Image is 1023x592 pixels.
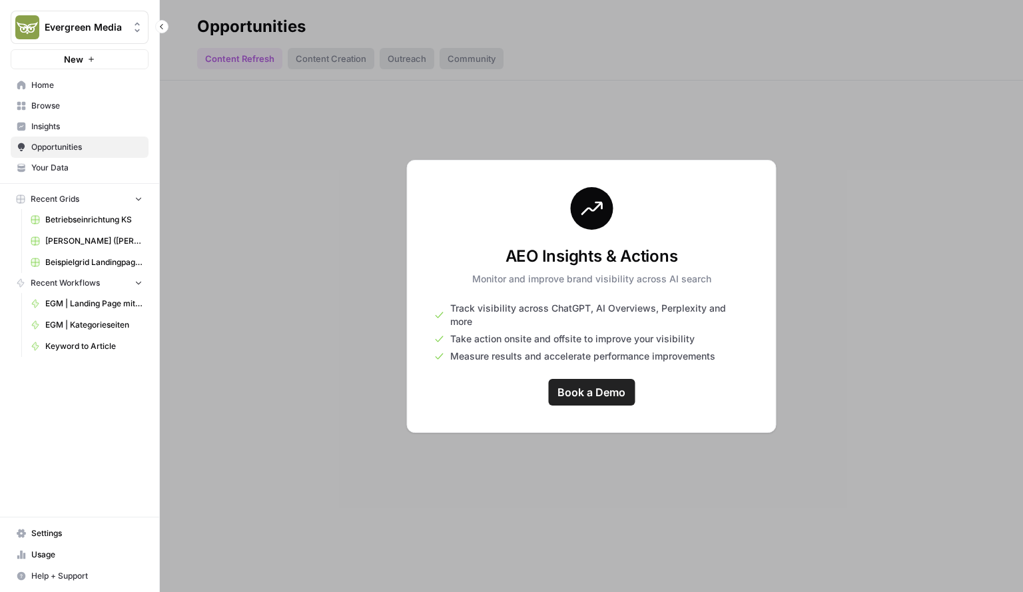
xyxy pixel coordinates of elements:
button: Recent Workflows [11,273,149,293]
span: Evergreen Media [45,21,125,34]
img: Evergreen Media Logo [15,15,39,39]
span: Browse [31,100,143,112]
span: Settings [31,527,143,539]
a: Home [11,75,149,96]
span: Usage [31,549,143,561]
span: Track visibility across ChatGPT, AI Overviews, Perplexity and more [450,302,749,328]
span: Measure results and accelerate performance improvements [450,350,715,363]
button: Recent Grids [11,189,149,209]
span: Take action onsite and offsite to improve your visibility [450,332,695,346]
a: Usage [11,544,149,565]
button: New [11,49,149,69]
a: Settings [11,523,149,544]
span: Book a Demo [557,384,625,400]
span: Keyword to Article [45,340,143,352]
span: Recent Workflows [31,277,100,289]
a: Insights [11,116,149,137]
a: EGM | Landing Page mit bestehender Struktur [25,293,149,314]
button: Help + Support [11,565,149,587]
span: New [64,53,83,66]
span: Opportunities [31,141,143,153]
span: Insights [31,121,143,133]
a: Opportunities [11,137,149,158]
span: Your Data [31,162,143,174]
a: Keyword to Article [25,336,149,357]
span: Beispielgrid Landingpages mit HMTL-Struktur [45,256,143,268]
span: Home [31,79,143,91]
span: EGM | Landing Page mit bestehender Struktur [45,298,143,310]
span: Recent Grids [31,193,79,205]
span: [PERSON_NAME] ([PERSON_NAME]) [45,235,143,247]
a: Beispielgrid Landingpages mit HMTL-Struktur [25,252,149,273]
span: Help + Support [31,570,143,582]
p: Monitor and improve brand visibility across AI search [472,272,711,286]
a: Betriebseinrichtung KS [25,209,149,230]
a: Book a Demo [548,379,635,406]
span: Betriebseinrichtung KS [45,214,143,226]
h3: AEO Insights & Actions [472,246,711,267]
button: Workspace: Evergreen Media [11,11,149,44]
a: Your Data [11,157,149,178]
span: EGM | Kategorieseiten [45,319,143,331]
a: [PERSON_NAME] ([PERSON_NAME]) [25,230,149,252]
a: EGM | Kategorieseiten [25,314,149,336]
a: Browse [11,95,149,117]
